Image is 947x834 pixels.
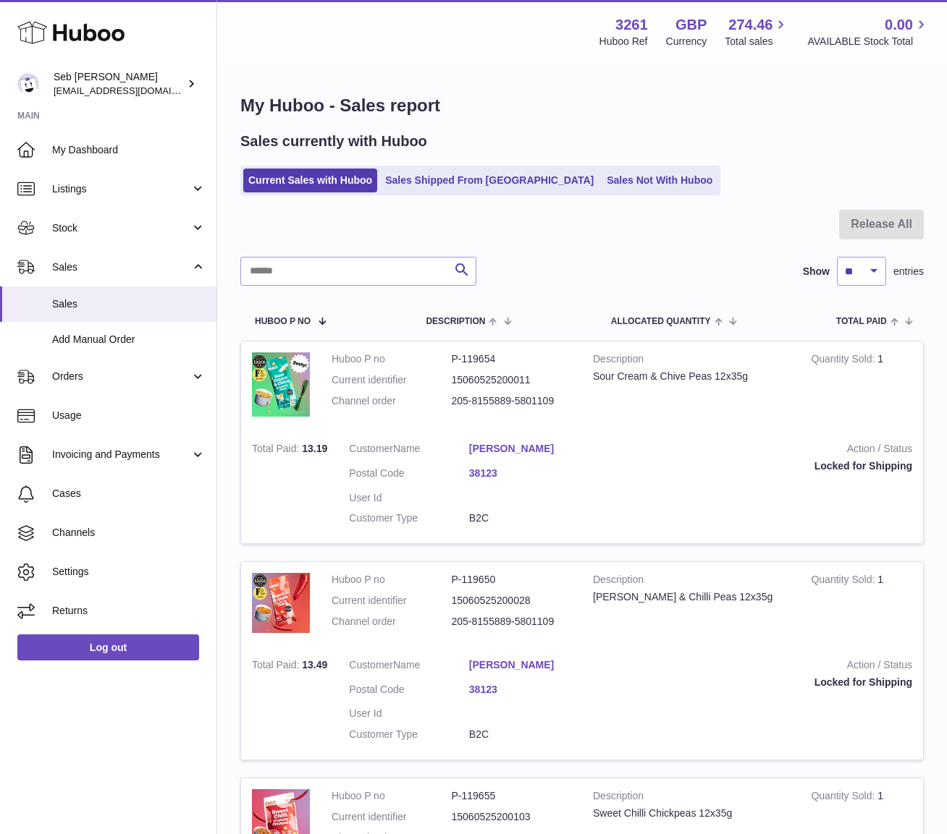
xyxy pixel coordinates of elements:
[332,394,452,408] dt: Channel order
[811,790,877,805] strong: Quantity Sold
[811,574,877,589] strong: Quantity Sold
[349,683,469,700] dt: Postal Code
[452,352,572,366] dd: P-119654
[52,182,190,196] span: Listings
[52,526,206,540] span: Channels
[599,35,648,48] div: Huboo Ref
[426,317,485,326] span: Description
[469,728,589,741] dd: B2C
[240,94,924,117] h1: My Huboo - Sales report
[380,169,599,192] a: Sales Shipped From [GEOGRAPHIC_DATA]
[452,573,572,587] dd: P-119650
[666,35,707,48] div: Currency
[17,634,199,660] a: Log out
[593,573,789,590] strong: Description
[725,15,789,48] a: 274.46 Total sales
[800,562,923,647] td: 1
[725,35,789,48] span: Total sales
[332,352,452,366] dt: Huboo P no
[54,85,213,96] span: [EMAIL_ADDRESS][DOMAIN_NAME]
[803,265,830,278] label: Show
[593,352,789,370] strong: Description
[469,467,589,480] a: 38123
[836,317,887,326] span: Total paid
[52,333,206,346] span: Add Manual Order
[593,807,789,820] div: Sweet Chilli Chickpeas 12x35g
[349,728,469,741] dt: Customer Type
[728,15,773,35] span: 274.46
[610,442,912,459] strong: Action / Status
[17,73,39,95] img: ecom@bravefoods.co.uk
[452,789,572,803] dd: P-119655
[349,659,393,671] span: Customer
[52,297,206,311] span: Sales
[349,491,469,505] dt: User Id
[52,370,190,383] span: Orders
[332,810,452,824] dt: Current identifier
[302,659,327,671] span: 13.49
[800,341,923,431] td: 1
[252,659,302,674] strong: Total Paid
[52,143,206,157] span: My Dashboard
[52,565,206,579] span: Settings
[885,15,913,35] span: 0.00
[255,317,311,326] span: Huboo P no
[593,590,789,604] div: [PERSON_NAME] & Chilli Peas 12x35g
[452,394,572,408] dd: 205-8155889-5801109
[52,260,190,274] span: Sales
[332,573,452,587] dt: Huboo P no
[593,370,789,383] div: Sour Cream & Chive Peas 12x35g
[807,15,930,48] a: 0.00 AVAILABLE Stock Total
[452,615,572,629] dd: 205-8155889-5801109
[675,15,707,35] strong: GBP
[252,573,310,632] img: 32611658329650.jpg
[811,353,877,368] strong: Quantity Sold
[243,169,377,192] a: Current Sales with Huboo
[349,467,469,484] dt: Postal Code
[469,658,589,672] a: [PERSON_NAME]
[452,810,572,824] dd: 15060525200103
[52,604,206,618] span: Returns
[302,443,327,454] span: 13.19
[469,683,589,697] a: 38123
[54,70,184,98] div: Seb [PERSON_NAME]
[349,658,469,676] dt: Name
[602,169,717,192] a: Sales Not With Huboo
[52,221,190,235] span: Stock
[349,442,469,459] dt: Name
[332,615,452,629] dt: Channel order
[252,443,302,458] strong: Total Paid
[610,676,912,689] div: Locked for Shipping
[52,487,206,501] span: Cases
[469,442,589,456] a: [PERSON_NAME]
[593,789,789,807] strong: Description
[349,707,469,720] dt: User Id
[252,352,310,417] img: 32611658329617.jpg
[349,443,393,454] span: Customer
[52,448,190,461] span: Invoicing and Payments
[452,594,572,608] dd: 15060525200028
[615,15,648,35] strong: 3261
[893,265,924,278] span: entries
[611,317,711,326] span: ALLOCATED Quantity
[807,35,930,48] span: AVAILABLE Stock Total
[52,409,206,422] span: Usage
[452,373,572,387] dd: 15060525200011
[610,459,912,473] div: Locked for Shipping
[332,594,452,608] dt: Current identifier
[349,511,469,525] dt: Customer Type
[240,132,427,151] h2: Sales currently with Huboo
[332,373,452,387] dt: Current identifier
[610,658,912,676] strong: Action / Status
[469,511,589,525] dd: B2C
[332,789,452,803] dt: Huboo P no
